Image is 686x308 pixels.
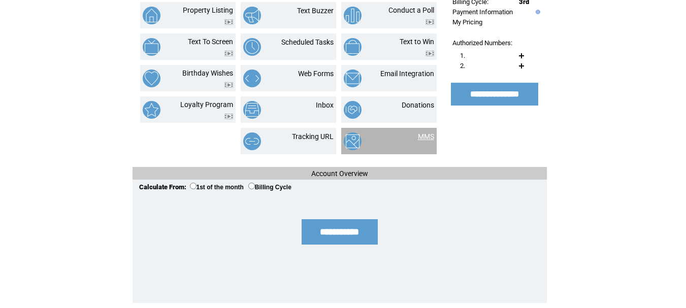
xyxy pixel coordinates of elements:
[224,82,233,88] img: video.png
[452,18,482,26] a: My Pricing
[380,70,434,78] a: Email Integration
[316,101,334,109] a: Inbox
[426,19,434,25] img: video.png
[344,38,362,56] img: text-to-win.png
[460,52,465,59] span: 1.
[188,38,233,46] a: Text To Screen
[388,6,434,14] a: Conduct a Poll
[143,70,160,87] img: birthday-wishes.png
[418,132,434,141] a: MMS
[452,39,512,47] span: Authorized Numbers:
[452,8,513,16] a: Payment Information
[190,184,244,191] label: 1st of the month
[243,70,261,87] img: web-forms.png
[400,38,434,46] a: Text to Win
[139,183,186,191] span: Calculate From:
[180,100,233,109] a: Loyalty Program
[190,183,197,189] input: 1st of the month
[143,38,160,56] img: text-to-screen.png
[224,19,233,25] img: video.png
[460,62,465,70] span: 2.
[533,10,540,14] img: help.gif
[402,101,434,109] a: Donations
[243,101,261,119] img: inbox.png
[426,51,434,56] img: video.png
[224,114,233,119] img: video.png
[224,51,233,56] img: video.png
[143,101,160,119] img: loyalty-program.png
[248,183,255,189] input: Billing Cycle
[298,70,334,78] a: Web Forms
[243,132,261,150] img: tracking-url.png
[182,69,233,77] a: Birthday Wishes
[344,101,362,119] img: donations.png
[344,7,362,24] img: conduct-a-poll.png
[297,7,334,15] a: Text Buzzer
[248,184,291,191] label: Billing Cycle
[243,7,261,24] img: text-buzzer.png
[183,6,233,14] a: Property Listing
[344,132,362,150] img: mms.png
[292,132,334,141] a: Tracking URL
[311,169,368,178] span: Account Overview
[281,38,334,46] a: Scheduled Tasks
[243,38,261,56] img: scheduled-tasks.png
[143,7,160,24] img: property-listing.png
[344,70,362,87] img: email-integration.png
